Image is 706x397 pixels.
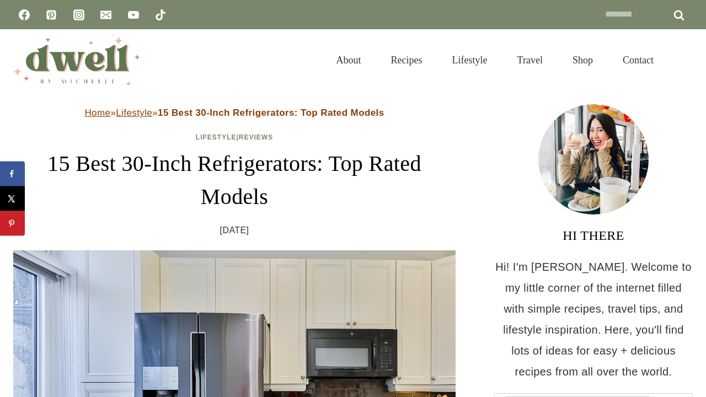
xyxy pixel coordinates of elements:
[502,41,558,79] a: Travel
[13,4,35,26] a: Facebook
[40,4,62,26] a: Pinterest
[13,35,140,85] img: DWELL by michelle
[116,108,152,118] a: Lifestyle
[13,147,456,213] h1: 15 Best 30-Inch Refrigerators: Top Rated Models
[84,108,110,118] a: Home
[196,133,237,141] a: Lifestyle
[149,4,172,26] a: TikTok
[220,222,249,239] time: [DATE]
[674,51,693,69] button: View Search Form
[158,108,384,118] strong: 15 Best 30-Inch Refrigerators: Top Rated Models
[122,4,145,26] a: YouTube
[239,133,273,141] a: Reviews
[376,41,437,79] a: Recipes
[494,226,693,245] h3: HI THERE
[437,41,502,79] a: Lifestyle
[68,4,90,26] a: Instagram
[608,41,668,79] a: Contact
[494,256,693,382] p: Hi! I'm [PERSON_NAME]. Welcome to my little corner of the internet filled with simple recipes, tr...
[558,41,608,79] a: Shop
[95,4,117,26] a: Email
[322,41,668,79] nav: Primary Navigation
[196,133,273,141] span: |
[84,108,384,118] span: » »
[322,41,376,79] a: About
